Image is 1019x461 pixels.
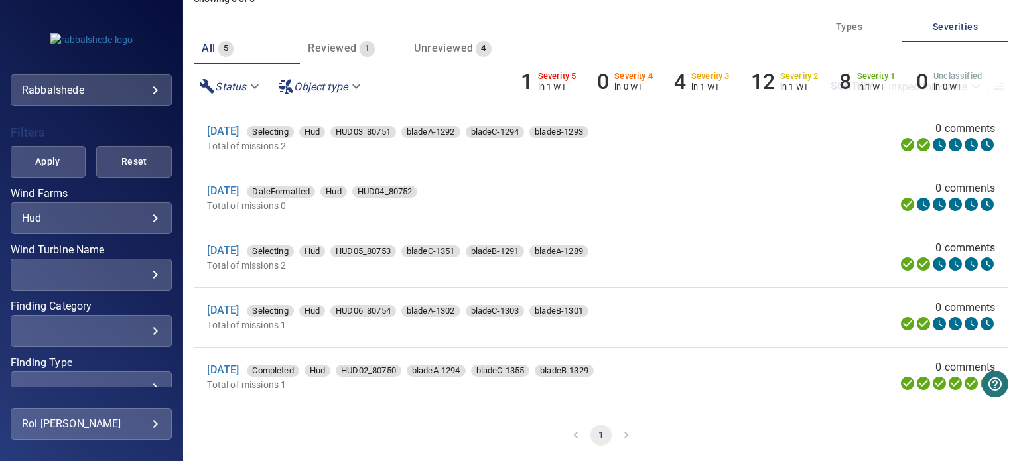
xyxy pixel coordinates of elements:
[963,196,979,212] svg: Matching 0%
[535,365,594,377] div: bladeB-1329
[273,75,369,98] div: Object type
[916,375,931,391] svg: Data Formatted 100%
[931,196,947,212] svg: Selecting 0%
[963,256,979,272] svg: Matching 0%
[674,69,686,94] h6: 4
[476,41,491,56] span: 4
[804,19,894,35] span: Types
[979,375,995,391] svg: Classification 100%
[900,196,916,212] svg: Uploading 100%
[401,304,460,318] span: bladeA-1302
[947,137,963,153] svg: ML Processing 0%
[330,304,396,318] span: HUD06_80754
[407,365,466,377] div: bladeA-1294
[247,305,293,317] div: Selecting
[401,245,460,258] span: bladeC-1351
[11,126,172,139] h4: Filters
[947,256,963,272] svg: ML Processing 0%
[933,72,982,81] h6: Unclassified
[857,82,896,92] p: in 1 WT
[11,358,172,368] label: Finding Type
[194,75,267,98] div: Status
[466,245,525,257] div: bladeB-1291
[538,82,577,92] p: in 1 WT
[247,125,293,139] span: Selecting
[360,41,375,56] span: 1
[916,196,931,212] svg: Data Formatted 0%
[207,318,745,332] p: Total of missions 1
[466,126,525,138] div: bladeC-1294
[247,364,299,377] span: Completed
[521,69,533,94] h6: 1
[916,69,928,94] h6: 0
[900,137,916,153] svg: Uploading 100%
[900,256,916,272] svg: Uploading 100%
[780,72,819,81] h6: Severity 2
[299,304,325,318] span: Hud
[207,199,659,212] p: Total of missions 0
[935,121,995,137] span: 0 comments
[247,245,293,257] div: Selecting
[407,364,466,377] span: bladeA-1294
[10,146,86,178] button: Apply
[336,365,401,377] div: HUD02_80750
[751,69,775,94] h6: 12
[529,126,588,138] div: bladeB-1293
[466,304,525,318] span: bladeC-1303
[521,69,577,94] li: Severity 5
[207,378,748,391] p: Total of missions 1
[751,69,819,94] li: Severity 2
[947,375,963,391] svg: ML Processing 100%
[207,363,239,376] a: [DATE]
[535,364,594,377] span: bladeB-1329
[691,72,730,81] h6: Severity 3
[11,202,172,234] div: Wind Farms
[979,137,995,153] svg: Classification 0%
[979,256,995,272] svg: Classification 0%
[330,126,396,138] div: HUD03_80751
[247,126,293,138] div: Selecting
[330,125,396,139] span: HUD03_80751
[963,316,979,332] svg: Matching 0%
[305,365,330,377] div: Hud
[305,364,330,377] span: Hud
[50,33,133,46] img: rabbalshede-logo
[691,82,730,92] p: in 1 WT
[614,72,653,81] h6: Severity 4
[299,305,325,317] div: Hud
[780,82,819,92] p: in 1 WT
[963,375,979,391] svg: Matching 100%
[916,256,931,272] svg: Data Formatted 100%
[96,146,172,178] button: Reset
[330,245,396,257] div: HUD05_80753
[471,365,530,377] div: bladeC-1355
[11,301,172,312] label: Finding Category
[207,244,239,257] a: [DATE]
[900,316,916,332] svg: Uploading 100%
[11,245,172,255] label: Wind Turbine Name
[529,304,588,318] span: bladeB-1301
[916,69,982,94] li: Severity Unclassified
[597,69,653,94] li: Severity 4
[11,188,172,199] label: Wind Farms
[27,153,69,170] span: Apply
[11,315,172,347] div: Finding Category
[247,304,293,318] span: Selecting
[215,80,246,93] em: Status
[910,19,1000,35] span: Severities
[529,245,588,257] div: bladeA-1289
[320,186,346,198] div: Hud
[839,69,895,94] li: Severity 1
[207,139,745,153] p: Total of missions 2
[207,304,239,316] a: [DATE]
[935,180,995,196] span: 0 comments
[916,137,931,153] svg: Data Formatted 100%
[979,196,995,212] svg: Classification 0%
[947,196,963,212] svg: ML Processing 0%
[401,245,460,257] div: bladeC-1351
[466,305,525,317] div: bladeC-1303
[11,74,172,106] div: rabbalshede
[529,245,588,258] span: bladeA-1289
[674,69,730,94] li: Severity 3
[401,125,460,139] span: bladeA-1292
